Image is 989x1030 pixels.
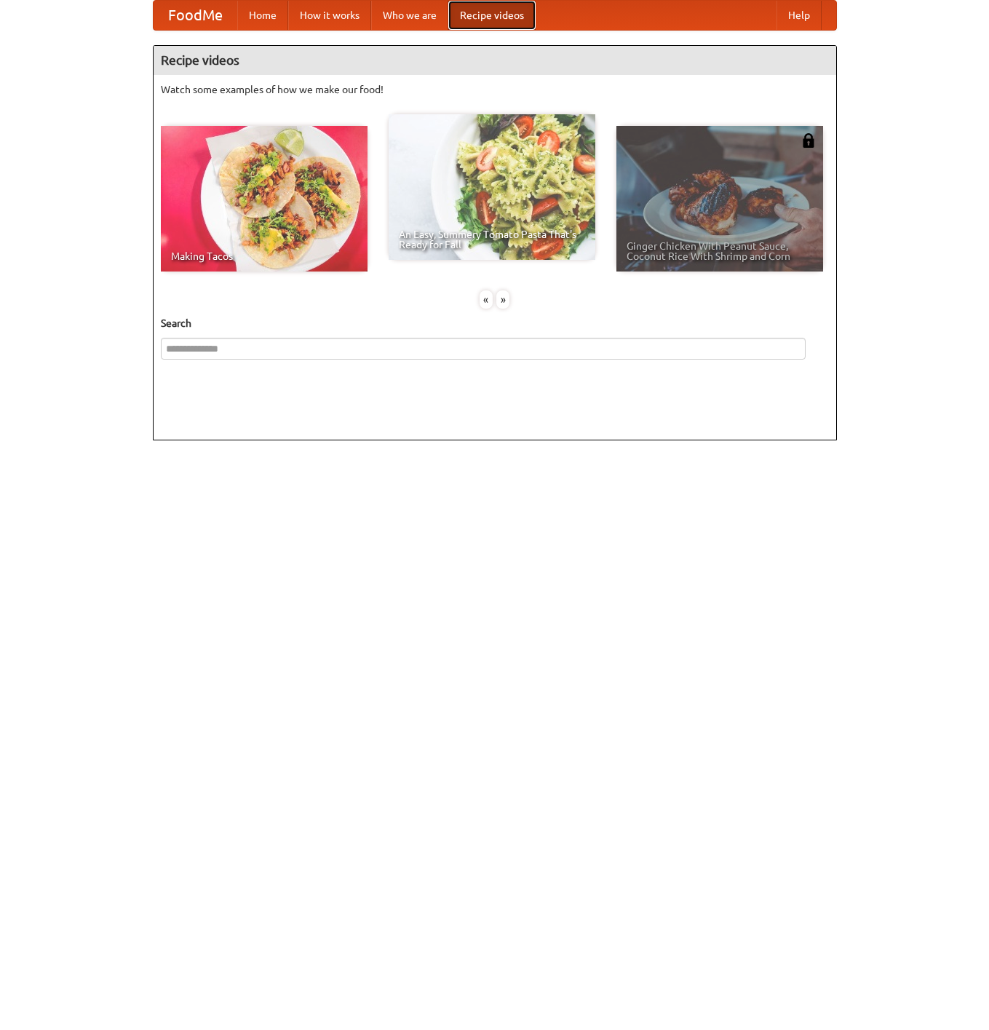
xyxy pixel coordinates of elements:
a: Who we are [371,1,448,30]
a: Making Tacos [161,126,368,272]
span: Making Tacos [171,251,357,261]
a: Help [776,1,822,30]
div: » [496,290,509,309]
span: An Easy, Summery Tomato Pasta That's Ready for Fall [399,229,585,250]
h5: Search [161,316,829,330]
img: 483408.png [801,133,816,148]
a: Recipe videos [448,1,536,30]
a: How it works [288,1,371,30]
a: Home [237,1,288,30]
p: Watch some examples of how we make our food! [161,82,829,97]
h4: Recipe videos [154,46,836,75]
div: « [480,290,493,309]
a: An Easy, Summery Tomato Pasta That's Ready for Fall [389,114,595,260]
a: FoodMe [154,1,237,30]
